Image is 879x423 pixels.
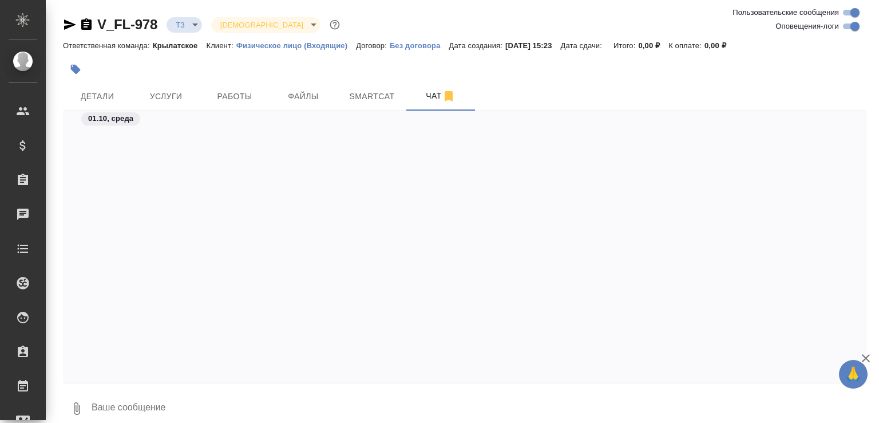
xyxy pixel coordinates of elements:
[236,41,357,50] p: Физическое лицо (Входящие)
[345,89,399,104] span: Smartcat
[167,17,202,33] div: ТЗ
[153,41,207,50] p: Крылатское
[638,41,668,50] p: 0,00 ₽
[97,17,157,32] a: V_FL-978
[390,40,449,50] a: Без договора
[561,41,605,50] p: Дата сдачи:
[217,20,307,30] button: [DEMOGRAPHIC_DATA]
[80,18,93,32] button: Скопировать ссылку
[276,89,331,104] span: Файлы
[70,89,125,104] span: Детали
[88,113,133,124] p: 01.10, среда
[390,41,449,50] p: Без договора
[704,41,735,50] p: 0,00 ₽
[138,89,193,104] span: Услуги
[356,41,390,50] p: Договор:
[839,360,868,389] button: 🙏
[668,41,704,50] p: К оплате:
[63,57,88,82] button: Добавить тэг
[775,21,839,32] span: Оповещения-логи
[613,41,638,50] p: Итого:
[63,18,77,32] button: Скопировать ссылку для ЯМессенджера
[844,362,863,386] span: 🙏
[449,41,505,50] p: Дата создания:
[413,89,468,103] span: Чат
[327,17,342,32] button: Доп статусы указывают на важность/срочность заказа
[442,89,456,103] svg: Отписаться
[236,40,357,50] a: Физическое лицо (Входящие)
[732,7,839,18] span: Пользовательские сообщения
[172,20,188,30] button: ТЗ
[206,41,236,50] p: Клиент:
[207,89,262,104] span: Работы
[211,17,320,33] div: ТЗ
[505,41,561,50] p: [DATE] 15:23
[63,41,153,50] p: Ответственная команда:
